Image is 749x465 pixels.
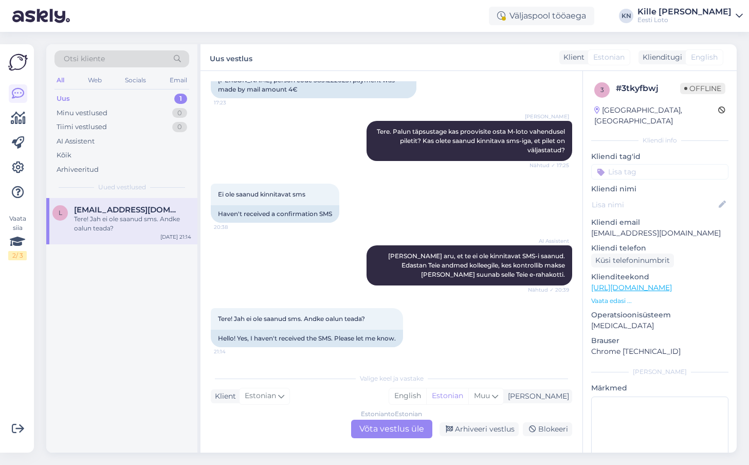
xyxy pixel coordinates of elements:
[377,128,567,154] span: Tere. Palun täpsustage kas proovisite osta M-loto vahendusel piletit? Kas olete saanud kinnitava ...
[440,422,519,436] div: Arhiveeri vestlus
[528,286,569,294] span: Nähtud ✓ 20:39
[8,52,28,72] img: Askly Logo
[214,99,252,106] span: 17:23
[160,233,191,241] div: [DATE] 21:14
[218,315,365,323] span: Tere! Jah ei ole saanud sms. Andke oalun teada?
[64,53,105,64] span: Otsi kliente
[211,205,339,223] div: Haven't received a confirmation SMS
[57,165,99,175] div: Arhiveeritud
[57,150,71,160] div: Kõik
[591,383,728,394] p: Märkmed
[591,217,728,228] p: Kliendi email
[8,251,27,260] div: 2 / 3
[591,310,728,320] p: Operatsioonisüsteem
[504,391,569,402] div: [PERSON_NAME]
[591,228,728,239] p: [EMAIL_ADDRESS][DOMAIN_NAME]
[214,223,252,231] span: 20:38
[594,105,718,127] div: [GEOGRAPHIC_DATA], [GEOGRAPHIC_DATA]
[489,7,594,25] div: Väljaspool tööaega
[619,9,633,23] div: KN
[523,422,572,436] div: Blokeeri
[59,209,62,217] span: L
[680,83,725,94] span: Offline
[691,52,718,63] span: English
[591,136,728,145] div: Kliendi info
[591,346,728,357] p: Chrome [TECHNICAL_ID]
[637,8,732,16] div: Kille [PERSON_NAME]
[637,8,743,24] a: Kille [PERSON_NAME]Eesti Loto
[98,183,146,192] span: Uued vestlused
[637,16,732,24] div: Eesti Loto
[592,199,717,210] input: Lisa nimi
[211,71,416,98] div: [PERSON_NAME] person code 38312220231 payment was made by mail amount 4€
[211,330,403,347] div: Hello! Yes, I haven't received the SMS. Please let me know.
[218,190,305,198] span: Ei ole saanud kinnitavat sms
[351,420,432,438] div: Võta vestlus üle
[591,254,674,267] div: Küsi telefoninumbrit
[57,108,107,118] div: Minu vestlused
[172,108,187,118] div: 0
[426,388,468,404] div: Estonian
[591,243,728,254] p: Kliendi telefon
[616,82,680,95] div: # 3tkyfbwj
[638,52,682,63] div: Klienditugi
[214,348,252,355] span: 21:14
[389,388,426,404] div: English
[210,50,252,64] label: Uus vestlus
[123,74,148,87] div: Socials
[86,74,104,87] div: Web
[591,296,728,306] p: Vaata edasi ...
[591,283,672,292] a: [URL][DOMAIN_NAME]
[559,52,584,63] div: Klient
[245,390,276,402] span: Estonian
[591,164,728,180] input: Lisa tag
[54,74,66,87] div: All
[591,367,728,377] div: [PERSON_NAME]
[361,409,422,419] div: Estonian to Estonian
[168,74,189,87] div: Email
[74,214,191,233] div: Tere! Jah ei ole saanud sms. Andke oalun teada?
[57,122,107,132] div: Tiimi vestlused
[591,335,728,346] p: Brauser
[591,151,728,162] p: Kliendi tag'id
[591,320,728,331] p: [MEDICAL_DATA]
[591,184,728,194] p: Kliendi nimi
[8,214,27,260] div: Vaata siia
[211,374,572,383] div: Valige keel ja vastake
[74,205,181,214] span: Liivamagimartin@gmail.com
[211,391,236,402] div: Klient
[474,391,490,400] span: Muu
[525,113,569,120] span: [PERSON_NAME]
[600,86,604,94] span: 3
[531,237,569,245] span: AI Assistent
[174,94,187,104] div: 1
[593,52,625,63] span: Estonian
[388,252,567,278] span: [PERSON_NAME] aru, et te ei ole kinnitavat SMS-i saanud. Edastan Teie andmed kolleegile, kes kont...
[57,136,95,147] div: AI Assistent
[591,272,728,282] p: Klienditeekond
[529,162,569,169] span: Nähtud ✓ 17:25
[57,94,70,104] div: Uus
[172,122,187,132] div: 0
